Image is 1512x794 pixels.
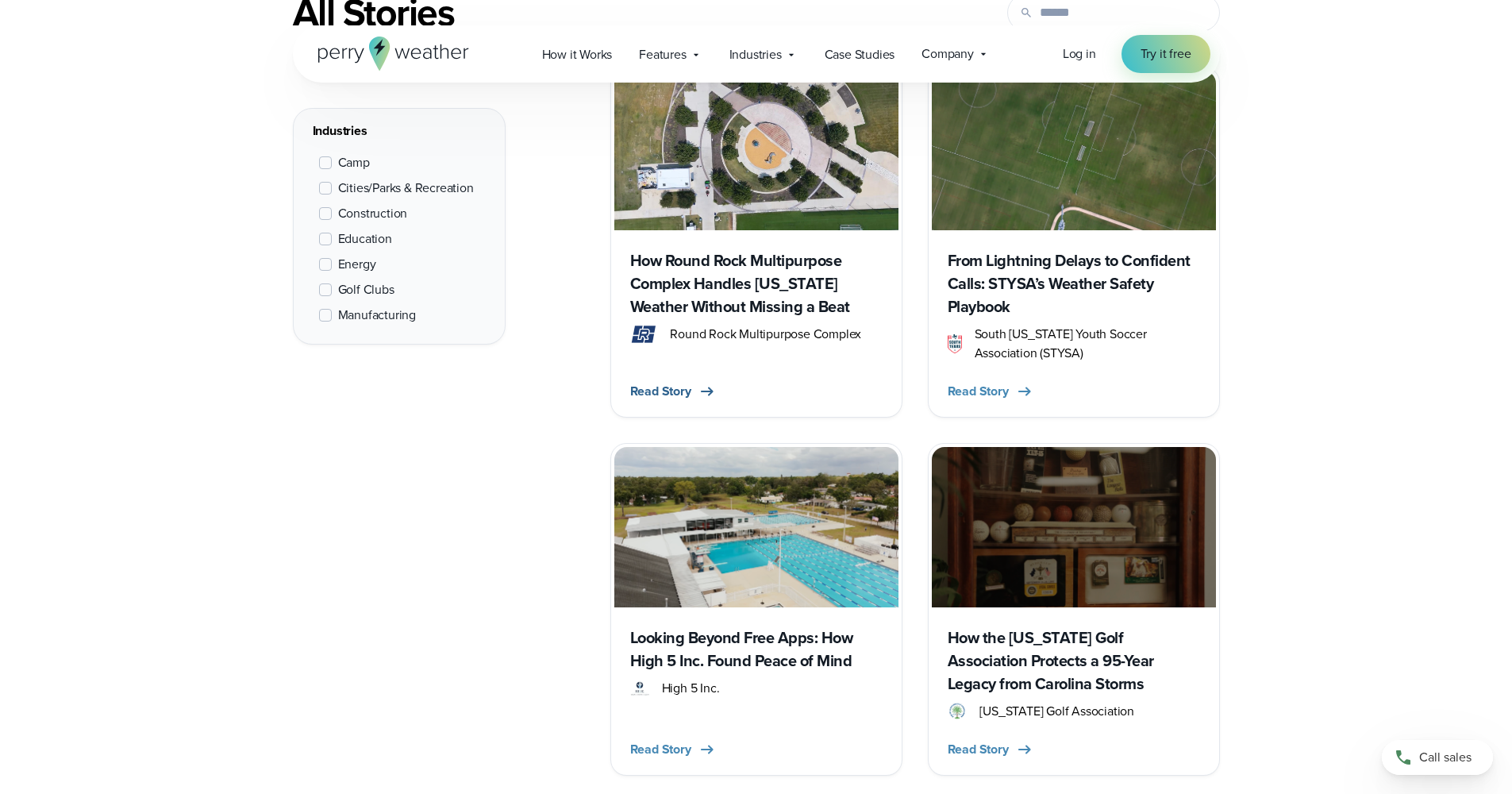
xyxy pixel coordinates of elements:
[338,179,474,198] span: Cities/Parks & Recreation
[1121,35,1210,73] a: Try it free
[948,702,968,721] img: SCGA
[639,45,686,64] span: Features
[338,204,408,223] span: Construction
[948,626,1200,696] h3: How the [US_STATE] Golf Association Protects a 95-Year Legacy from Carolina Storms
[670,325,861,344] span: Round Rock Multipurpose Complex
[1063,44,1096,63] span: Log in
[614,447,898,607] img: High 5 inc.
[630,249,883,318] h3: How Round Rock Multipurpose Complex Handles [US_STATE] Weather Without Missing a Beat
[610,443,902,775] a: High 5 inc. Looking Beyond Free Apps: How High 5 Inc. Found Peace of Mind High 5 Inc High 5 Inc. ...
[825,45,895,64] span: Case Studies
[630,382,691,401] span: Read Story
[948,334,962,353] img: STYSA
[921,44,974,64] span: Company
[729,45,782,64] span: Industries
[529,38,626,71] a: How it Works
[542,45,613,64] span: How it Works
[610,67,902,418] a: Round Rock Complex How Round Rock Multipurpose Complex Handles [US_STATE] Weather Without Missing...
[1063,44,1096,64] a: Log in
[338,153,370,172] span: Camp
[614,71,898,230] img: Round Rock Complex
[338,255,376,274] span: Energy
[630,382,717,401] button: Read Story
[928,67,1220,418] a: From Lightning Delays to Confident Calls: STYSA’s Weather Safety Playbook STYSA South [US_STATE] ...
[811,38,909,71] a: Case Studies
[948,740,1009,759] span: Read Story
[948,382,1009,401] span: Read Story
[1419,748,1472,767] span: Call sales
[979,702,1134,721] span: [US_STATE] Golf Association
[630,325,658,344] img: round rock
[1382,740,1493,775] a: Call sales
[948,382,1034,401] button: Read Story
[630,679,649,698] img: High 5 Inc
[338,280,394,299] span: Golf Clubs
[313,121,486,141] div: Industries
[630,626,883,673] h3: Looking Beyond Free Apps: How High 5 Inc. Found Peace of Mind
[630,740,691,759] span: Read Story
[338,229,392,249] span: Education
[630,740,717,759] button: Read Story
[948,740,1034,759] button: Read Story
[338,306,416,325] span: Manufacturing
[662,679,720,698] span: High 5 Inc.
[928,443,1220,775] a: How the [US_STATE] Golf Association Protects a 95-Year Legacy from Carolina Storms SCGA [US_STATE...
[1141,44,1191,64] span: Try it free
[948,249,1200,318] h3: From Lightning Delays to Confident Calls: STYSA’s Weather Safety Playbook
[975,325,1200,363] span: South [US_STATE] Youth Soccer Association (STYSA)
